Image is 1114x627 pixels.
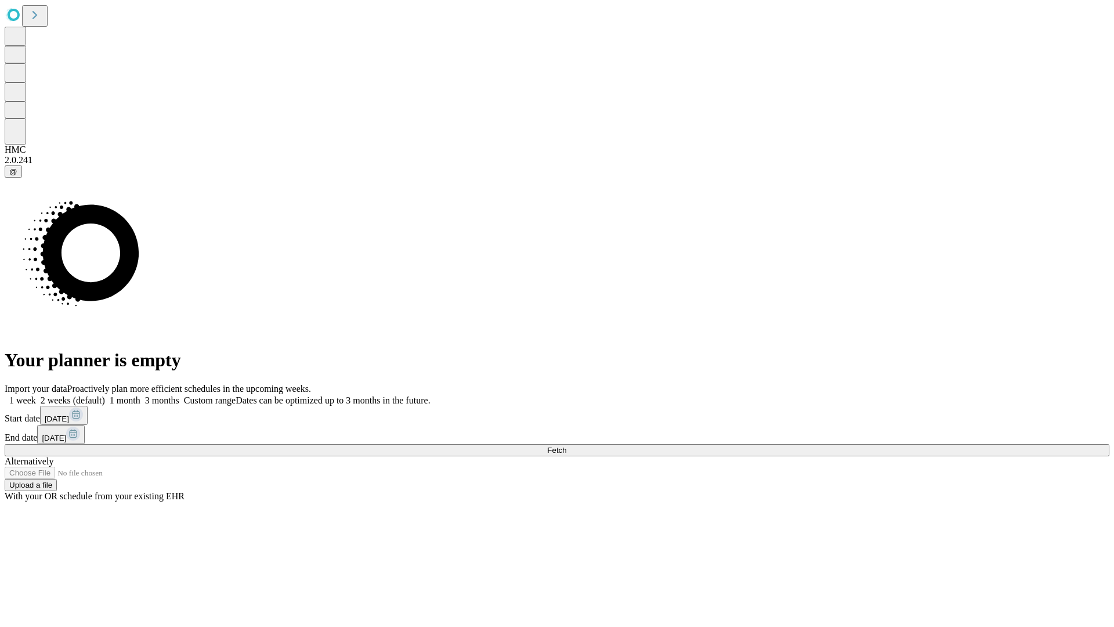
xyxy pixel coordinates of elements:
[145,395,179,405] span: 3 months
[5,491,185,501] span: With your OR schedule from your existing EHR
[41,395,105,405] span: 2 weeks (default)
[9,167,17,176] span: @
[547,446,566,455] span: Fetch
[110,395,140,405] span: 1 month
[5,479,57,491] button: Upload a file
[5,444,1109,456] button: Fetch
[5,456,53,466] span: Alternatively
[42,434,66,442] span: [DATE]
[5,165,22,178] button: @
[40,406,88,425] button: [DATE]
[5,349,1109,371] h1: Your planner is empty
[5,406,1109,425] div: Start date
[67,384,311,394] span: Proactively plan more efficient schedules in the upcoming weeks.
[37,425,85,444] button: [DATE]
[5,384,67,394] span: Import your data
[5,155,1109,165] div: 2.0.241
[236,395,430,405] span: Dates can be optimized up to 3 months in the future.
[5,425,1109,444] div: End date
[5,145,1109,155] div: HMC
[45,415,69,423] span: [DATE]
[184,395,236,405] span: Custom range
[9,395,36,405] span: 1 week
